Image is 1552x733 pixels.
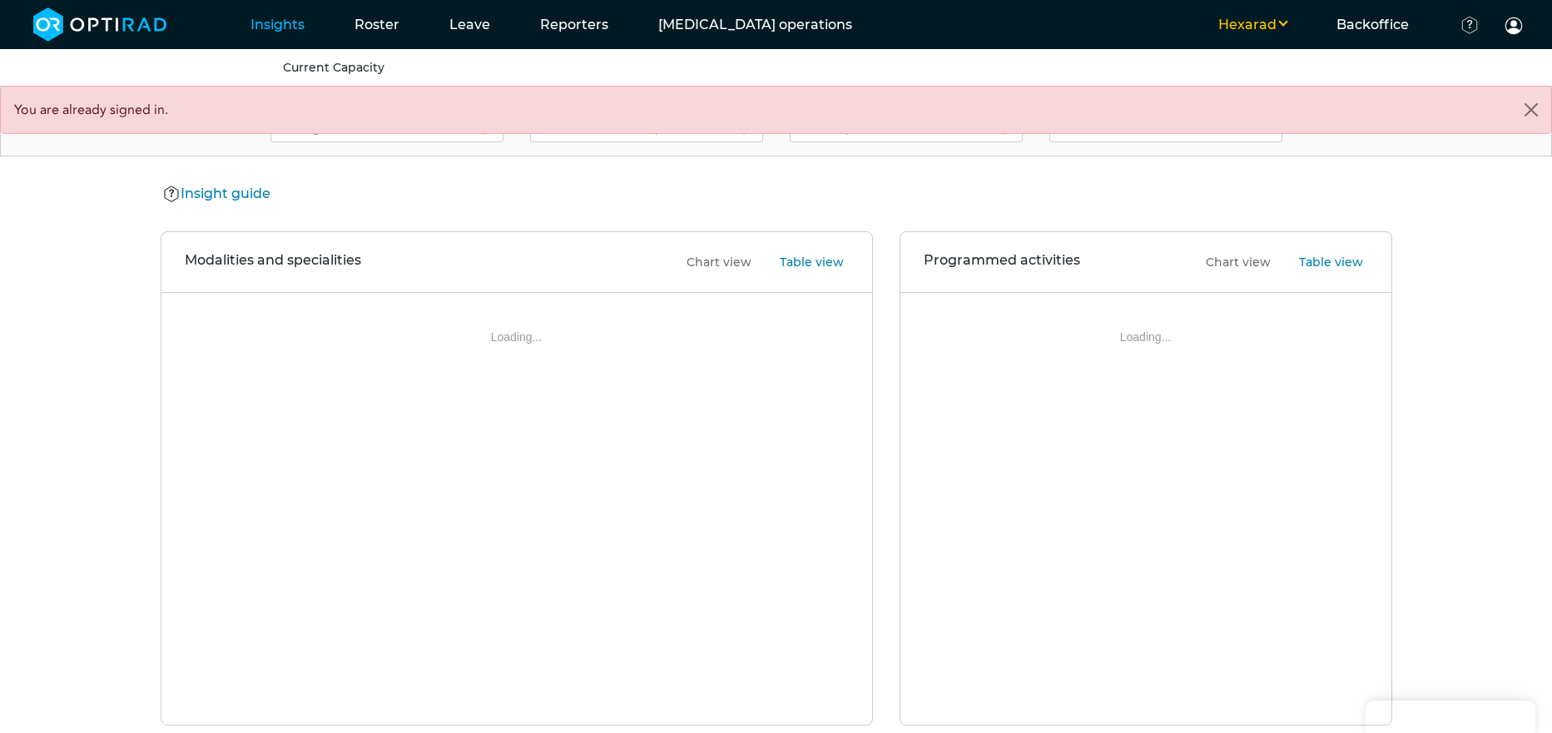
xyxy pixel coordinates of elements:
div: Loading... [205,331,829,686]
img: brand-opti-rad-logos-blue-and-white-d2f68631ba2948856bd03f2d395fb146ddc8fb01b4b6e9315ea85fa773367... [33,7,167,42]
button: Close [1511,87,1551,133]
button: Chart view [667,253,756,272]
button: Insight guide [161,183,275,205]
h3: Modalities and specialities [185,252,361,272]
button: Chart view [1186,253,1276,272]
button: Table view [1279,253,1368,272]
div: Loading... [944,331,1348,686]
img: Help Icon [163,185,181,204]
button: Table view [760,253,849,272]
button: Hexarad [1193,15,1312,35]
a: Current Capacity [283,60,384,75]
h3: Programmed activities [924,252,1080,272]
